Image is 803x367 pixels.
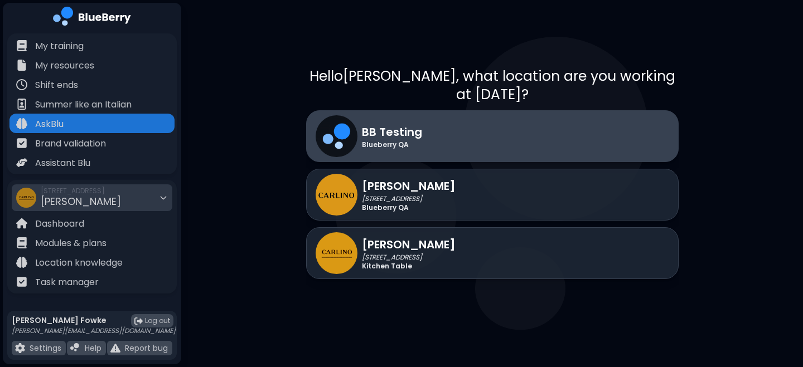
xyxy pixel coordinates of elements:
img: file icon [16,79,27,90]
a: company thumbnailBB TestingBlueberry QA [306,110,679,162]
p: Dashboard [35,217,84,231]
img: file icon [16,138,27,149]
p: [PERSON_NAME] [362,236,456,253]
img: file icon [110,343,120,353]
img: file icon [16,237,27,248]
img: company thumbnail [316,115,357,157]
img: file icon [16,118,27,129]
img: file icon [15,343,25,353]
p: AskBlu [35,118,64,131]
p: [STREET_ADDRESS] [362,194,456,203]
img: file icon [16,99,27,110]
img: file icon [16,60,27,71]
img: file icon [16,157,27,168]
p: Settings [30,343,61,353]
p: Summer like an Italian [35,98,132,111]
p: My resources [35,59,94,72]
a: company thumbnail[PERSON_NAME][STREET_ADDRESS]Kitchen Table [306,227,679,279]
img: logout [134,317,143,325]
p: [PERSON_NAME][EMAIL_ADDRESS][DOMAIN_NAME] [12,326,176,335]
img: company thumbnail [16,188,36,208]
span: [STREET_ADDRESS] [41,187,121,195]
img: file icon [70,343,80,353]
img: company logo [53,7,131,30]
p: Assistant Blu [35,156,90,170]
p: Blueberry QA [362,140,422,149]
p: Task manager [35,276,99,289]
p: Modules & plans [35,237,107,250]
img: company thumbnail [316,174,357,216]
p: Blueberry QA [362,203,456,212]
a: company thumbnail[PERSON_NAME][STREET_ADDRESS]Blueberry QA [306,169,679,221]
p: [PERSON_NAME] Fowke [12,315,176,325]
p: Brand validation [35,137,106,150]
p: [PERSON_NAME] [362,178,456,194]
p: Hello [PERSON_NAME] , what location are you working at [DATE]? [306,67,679,104]
img: file icon [16,40,27,51]
p: My training [35,40,84,53]
p: Shift ends [35,79,78,92]
p: [STREET_ADDRESS] [362,253,456,262]
p: BB Testing [362,124,422,140]
img: company thumbnail [316,232,357,274]
img: file icon [16,218,27,229]
p: Kitchen Table [362,262,456,271]
p: Location knowledge [35,256,123,270]
p: Report bug [125,343,168,353]
span: Log out [145,316,170,325]
img: file icon [16,276,27,287]
img: file icon [16,257,27,268]
span: [PERSON_NAME] [41,194,121,208]
p: Help [85,343,101,353]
